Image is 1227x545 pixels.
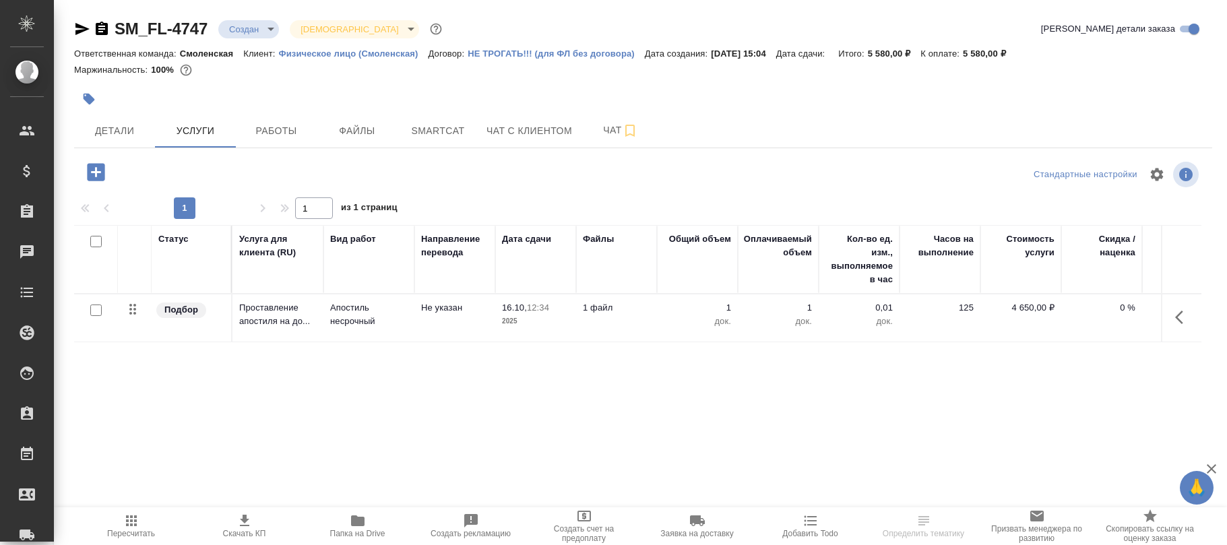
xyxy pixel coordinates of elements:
p: Подбор [164,303,198,317]
button: 🙏 [1180,471,1214,505]
span: Добавить Todo [782,529,838,538]
button: Добавить тэг [74,84,104,114]
p: Договор: [429,49,468,59]
p: Физическое лицо (Смоленская) [278,49,428,59]
p: Дата сдачи: [776,49,828,59]
td: 125 [900,294,980,342]
p: 5 580,00 ₽ [868,49,921,59]
p: Ответственная команда: [74,49,180,59]
div: Кол-во ед. изм., выполняемое в час [825,232,893,286]
div: Часов на выполнение [906,232,974,259]
p: 0 % [1068,301,1135,315]
button: Скачать КП [188,507,301,545]
div: Сумма без скидки / наценки [1149,232,1216,273]
div: Статус [158,232,189,246]
span: Чат с клиентом [486,123,572,139]
span: Призвать менеджера по развитию [988,524,1086,543]
p: Маржинальность: [74,65,151,75]
button: 0.00 RUB; [177,61,195,79]
p: Не указан [421,301,489,315]
div: Создан [290,20,418,38]
div: Вид работ [330,232,376,246]
button: Доп статусы указывают на важность/срочность заказа [427,20,445,38]
button: Папка на Drive [301,507,414,545]
div: split button [1030,164,1141,185]
span: Настроить таблицу [1141,158,1173,191]
p: Дата создания: [645,49,711,59]
span: Пересчитать [107,529,155,538]
p: 2025 [502,315,569,328]
button: Добавить услугу [77,158,115,186]
p: 12:34 [527,302,549,313]
p: 1 [664,301,731,315]
a: Физическое лицо (Смоленская) [278,47,428,59]
a: НЕ ТРОГАТЬ!!! (для ФЛ без договора) [468,47,645,59]
p: [DATE] 15:04 [711,49,776,59]
p: док. [825,315,893,328]
button: Заявка на доставку [641,507,754,545]
div: Оплачиваемый объем [744,232,812,259]
button: Скопировать ссылку на оценку заказа [1094,507,1207,545]
p: 1 файл [583,301,650,315]
span: Посмотреть информацию [1173,162,1201,187]
p: 100% [151,65,177,75]
span: Работы [244,123,309,139]
button: Создан [225,24,263,35]
span: Детали [82,123,147,139]
div: Направление перевода [421,232,489,259]
a: SM_FL-4747 [115,20,208,38]
div: Услуга для клиента (RU) [239,232,317,259]
svg: Подписаться [622,123,638,139]
span: Smartcat [406,123,470,139]
p: 5 580,00 ₽ [963,49,1016,59]
div: Скидка / наценка [1068,232,1135,259]
button: [DEMOGRAPHIC_DATA] [296,24,402,35]
p: док. [664,315,731,328]
button: Показать кнопки [1167,301,1199,333]
p: Смоленская [180,49,244,59]
span: Услуги [163,123,228,139]
p: Клиент: [243,49,278,59]
span: [PERSON_NAME] детали заказа [1041,22,1175,36]
p: док. [745,315,812,328]
span: Скачать КП [223,529,266,538]
span: Создать счет на предоплату [536,524,633,543]
div: Стоимость услуги [987,232,1055,259]
p: 16.10, [502,302,527,313]
span: Создать рекламацию [431,529,511,538]
div: Общий объем [669,232,731,246]
div: Дата сдачи [502,232,551,246]
button: Создать счет на предоплату [528,507,641,545]
span: Скопировать ссылку на оценку заказа [1102,524,1199,543]
p: 4 650,00 ₽ [987,301,1055,315]
p: 0,01 [825,301,893,315]
span: Чат [588,122,653,139]
div: Создан [218,20,279,38]
p: Итого: [838,49,867,59]
button: Скопировать ссылку для ЯМессенджера [74,21,90,37]
span: Заявка на доставку [660,529,733,538]
span: из 1 страниц [341,199,398,219]
div: Файлы [583,232,614,246]
p: Проставление апостиля на до... [239,301,317,328]
button: Добавить Todo [754,507,867,545]
p: 4 650,00 ₽ [1149,301,1216,315]
span: 🙏 [1185,474,1208,502]
button: Скопировать ссылку [94,21,110,37]
span: Папка на Drive [330,529,385,538]
button: Призвать менеджера по развитию [980,507,1094,545]
p: 1 [745,301,812,315]
button: Пересчитать [75,507,188,545]
p: Апостиль несрочный [330,301,408,328]
span: Определить тематику [883,529,964,538]
button: Создать рекламацию [414,507,528,545]
button: Определить тематику [867,507,980,545]
p: НЕ ТРОГАТЬ!!! (для ФЛ без договора) [468,49,645,59]
p: К оплате: [920,49,963,59]
span: Файлы [325,123,389,139]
